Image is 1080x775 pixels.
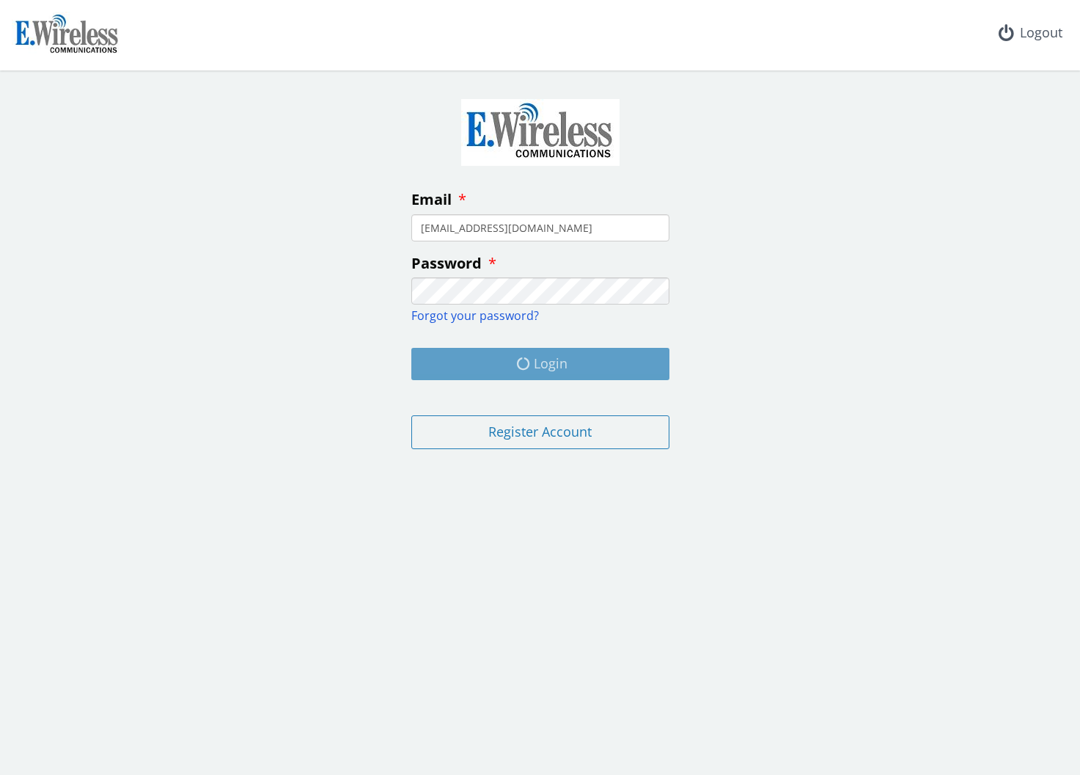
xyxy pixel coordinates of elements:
button: Register Account [411,415,669,449]
span: Email [411,189,452,209]
button: Login [411,348,669,380]
input: enter your email address [411,214,669,241]
a: Forgot your password? [411,308,539,324]
span: Password [411,253,482,273]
